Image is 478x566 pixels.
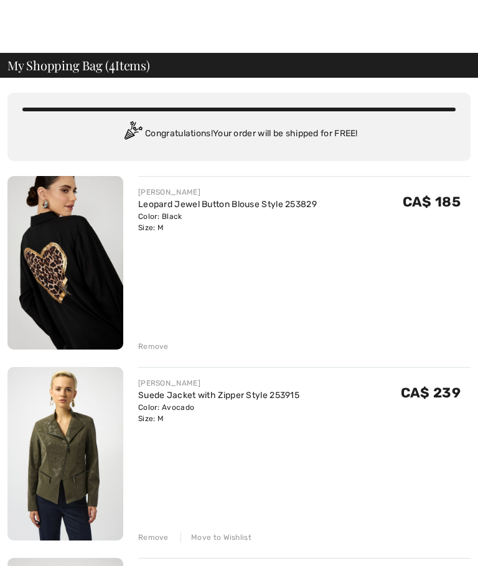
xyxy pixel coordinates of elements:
[138,200,317,210] a: Leopard Jewel Button Blouse Style 253829
[109,57,115,73] span: 4
[7,368,123,541] img: Suede Jacket with Zipper Style 253915
[138,378,299,389] div: [PERSON_NAME]
[120,122,145,147] img: Congratulation2.svg
[138,391,299,401] a: Suede Jacket with Zipper Style 253915
[401,385,461,402] span: CA$ 239
[403,194,461,211] span: CA$ 185
[7,177,123,350] img: Leopard Jewel Button Blouse Style 253829
[7,60,150,72] span: My Shopping Bag ( Items)
[138,402,299,425] div: Color: Avocado Size: M
[22,122,456,147] div: Congratulations! Your order will be shipped for FREE!
[138,187,317,198] div: [PERSON_NAME]
[138,211,317,234] div: Color: Black Size: M
[180,532,251,544] div: Move to Wishlist
[138,341,169,353] div: Remove
[138,532,169,544] div: Remove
